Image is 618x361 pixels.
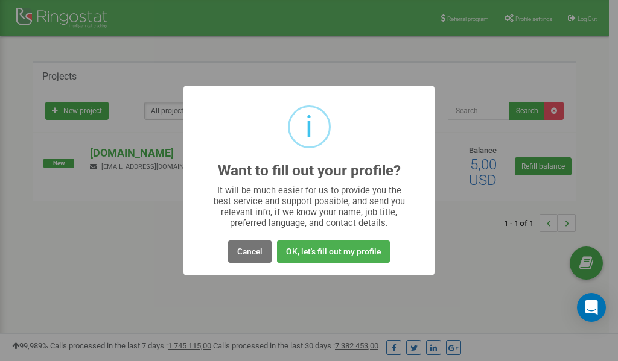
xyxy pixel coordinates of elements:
[577,293,606,322] div: Open Intercom Messenger
[218,163,401,179] h2: Want to fill out your profile?
[208,185,411,228] div: It will be much easier for us to provide you the best service and support possible, and send you ...
[228,240,272,263] button: Cancel
[277,240,390,263] button: OK, let's fill out my profile
[305,107,313,146] div: i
